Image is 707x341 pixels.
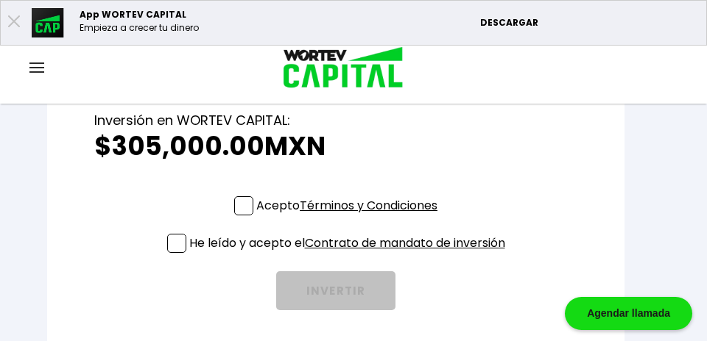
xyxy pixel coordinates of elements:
img: logo_wortev_capital [268,45,409,93]
p: DESCARGAR [480,16,699,29]
button: INVERTIR [276,271,395,310]
p: Acepto [256,196,437,215]
img: appicon [32,8,65,37]
p: He leído y acepto el [189,234,505,252]
h2: $305,000.00 MXN [94,132,577,161]
div: Agendar llamada [565,297,692,330]
a: Términos y Condiciones [300,197,437,214]
img: hamburguer-menu2 [29,62,44,73]
p: App WORTEV CAPITAL [80,8,199,21]
p: Empieza a crecer tu dinero [80,21,199,35]
p: Inversión en WORTEV CAPITAL: [94,110,577,132]
a: Contrato de mandato de inversión [305,234,505,251]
